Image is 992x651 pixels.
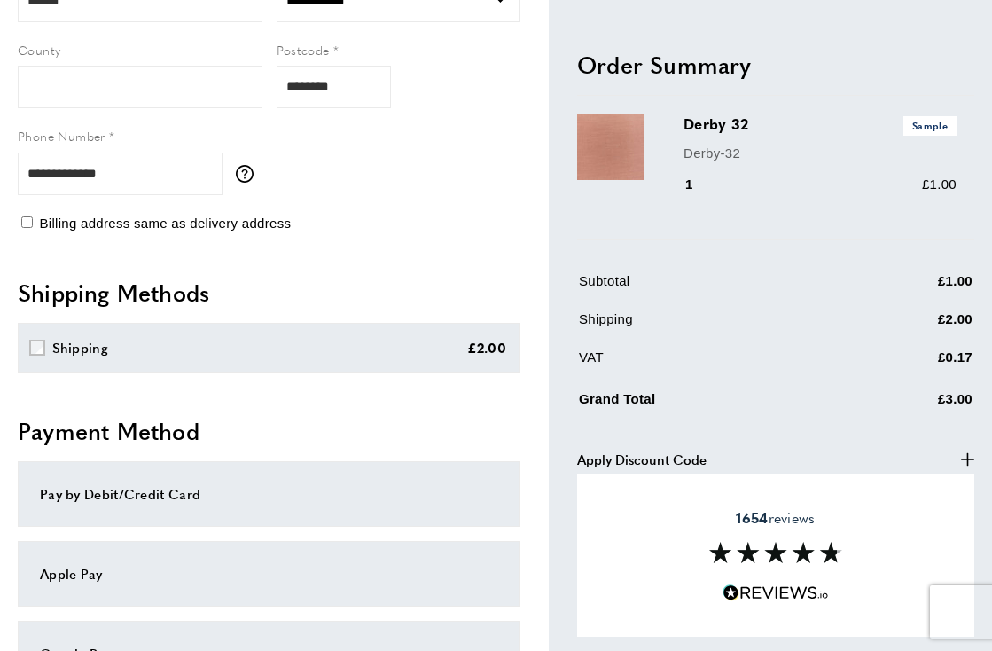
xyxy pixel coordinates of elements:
[850,309,972,343] td: £2.00
[736,507,768,528] strong: 1654
[18,277,520,309] h2: Shipping Methods
[683,174,718,195] div: 1
[579,309,848,343] td: Shipping
[236,165,262,183] button: More information
[579,385,848,423] td: Grand Total
[40,563,498,584] div: Apple Pay
[709,542,842,563] img: Reviews section
[850,347,972,381] td: £0.17
[18,127,105,145] span: Phone Number
[850,271,972,305] td: £1.00
[40,483,498,505] div: Pay by Debit/Credit Card
[850,385,972,423] td: £3.00
[903,116,957,135] span: Sample
[922,176,957,192] span: £1.00
[577,114,644,180] img: Derby 32
[683,114,957,135] h3: Derby 32
[21,216,33,228] input: Billing address same as delivery address
[736,509,815,527] span: reviews
[579,347,848,381] td: VAT
[52,337,108,358] div: Shipping
[577,448,707,469] span: Apply Discount Code
[18,41,60,59] span: County
[39,216,291,231] span: Billing address same as delivery address
[577,48,974,80] h2: Order Summary
[467,337,507,358] div: £2.00
[18,415,520,447] h2: Payment Method
[277,41,330,59] span: Postcode
[723,584,829,601] img: Reviews.io 5 stars
[579,271,848,305] td: Subtotal
[683,142,957,163] p: Derby-32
